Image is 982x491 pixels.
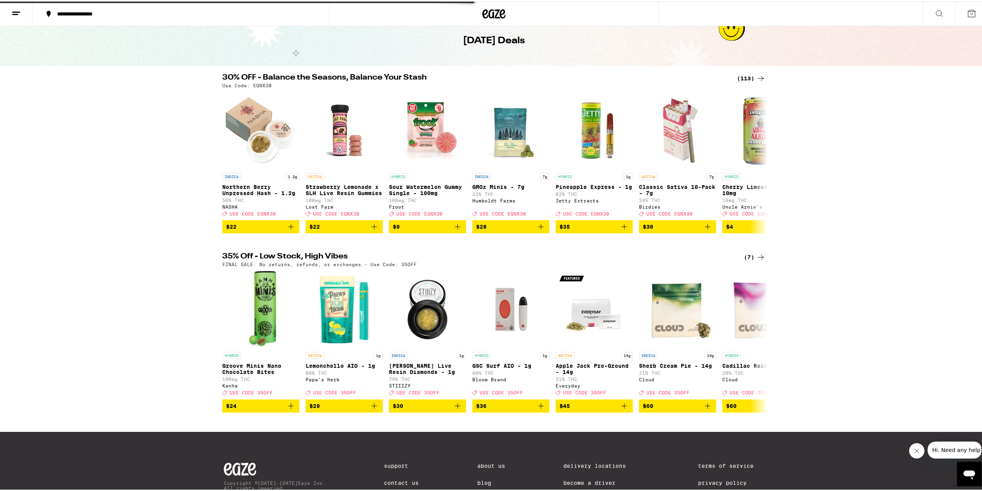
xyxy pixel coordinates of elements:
[472,361,549,367] p: GSC Surf AIO - 1g
[556,172,574,178] p: HYBRID
[639,182,716,195] p: Classic Sativa 10-Pack - 7g
[389,182,466,195] p: Sour Watermelon Gummy Single - 100mg
[639,369,716,374] p: 21% THC
[306,398,383,411] button: Add to bag
[222,398,299,411] button: Add to bag
[222,350,241,357] p: HYBRID
[722,269,799,398] a: Open page for Cadillac Rainbow - 14g from Cloud
[639,398,716,411] button: Add to bag
[389,375,466,380] p: 79% THC
[222,172,241,178] p: INDICA
[222,90,299,168] img: NASHA - Northern Berry Unpressed Hash - 1.2g
[639,196,716,201] p: 24% THC
[306,182,383,195] p: Strawberry Lemonade x SLH Live Resin Gummies
[389,382,466,387] div: STIIIZY
[245,269,276,347] img: Kanha - Groove Minis Nano Chocolate Bites
[556,197,633,202] div: Jetty Extracts
[556,219,633,232] button: Add to bag
[389,203,466,208] div: Froot
[726,401,737,408] span: $60
[722,172,741,178] p: HYBRID
[384,478,419,484] a: Contact Us
[540,172,549,178] p: 7g
[457,350,466,357] p: 1g
[222,375,299,380] p: 100mg THC
[230,389,273,394] span: USE CODE 35OFF
[563,210,609,215] span: USE CODE EQNX30
[389,269,466,398] a: Open page for Mochi Gelato Live Resin Diamonds - 1g from STIIIZY
[306,90,383,219] a: Open page for Strawberry Lemonade x SLH Live Resin Gummies from Lost Farm
[222,72,728,82] h2: 30% OFF - Balance the Seasons, Balance Your Stash
[957,460,982,485] iframe: Button to launch messaging window
[540,350,549,357] p: 1g
[639,350,657,357] p: INDICA
[722,203,799,208] div: Uncle Arnie's
[472,398,549,411] button: Add to bag
[472,90,549,168] img: Humboldt Farms - GMOz Minis - 7g
[222,260,417,265] p: FINAL SALE: No returns, refunds, or exchanges - Use Code: 35OFF
[306,203,383,208] div: Lost Farm
[621,350,633,357] p: 14g
[705,350,716,357] p: 14g
[230,210,276,215] span: USE CODE EQNX30
[559,222,570,228] span: $35
[563,478,640,484] a: Become a Driver
[639,172,657,178] p: SATIVA
[928,440,982,457] iframe: Message from company
[472,182,549,189] p: GMOz Minis - 7g
[306,196,383,201] p: 100mg THC
[722,398,799,411] button: Add to bag
[730,210,776,215] span: USE CODE EQNX30
[472,269,549,347] img: Bloom Brand - GSC Surf AIO - 1g
[472,369,549,374] p: 80% THC
[722,350,741,357] p: HYBRID
[556,269,633,398] a: Open page for Apple Jack Pre-Ground - 14g from Everyday
[722,361,799,367] p: Cadillac Rainbow - 14g
[393,401,403,408] span: $30
[556,361,633,374] p: Apple Jack Pre-Ground - 14g
[389,172,407,178] p: HYBRID
[722,90,799,219] a: Open page for Cherry Limeade 7.5oz - 10mg from Uncle Arnie's
[639,90,716,168] img: Birdies - Classic Sativa 10-Pack - 7g
[224,479,326,489] p: Copyright © [DATE]-[DATE] Eaze Inc. All rights reserved.
[286,172,299,178] p: 1.2g
[909,442,925,457] iframe: Close message
[480,210,526,215] span: USE CODE EQNX30
[222,361,299,374] p: Groove Minis Nano Chocolate Bites
[306,219,383,232] button: Add to bag
[389,90,466,219] a: Open page for Sour Watermelon Gummy Single - 100mg from Froot
[222,219,299,232] button: Add to bag
[226,222,237,228] span: $22
[472,269,549,398] a: Open page for GSC Surf AIO - 1g from Bloom Brand
[306,375,383,381] div: Papa's Herb
[646,210,693,215] span: USE CODE EQNX30
[5,5,56,12] span: Hi. Need any help?
[744,251,766,260] a: (7)
[563,461,640,467] a: Delivery Locations
[722,375,799,381] div: Cloud
[472,90,549,219] a: Open page for GMOz Minis - 7g from Humboldt Farms
[556,90,633,168] img: Jetty Extracts - Pineapple Express - 1g
[639,203,716,208] div: Birdies
[393,222,400,228] span: $9
[389,398,466,411] button: Add to bag
[306,90,383,168] img: Lost Farm - Strawberry Lemonade x SLH Live Resin Gummies
[646,389,690,394] span: USE CODE 35OFF
[722,196,799,201] p: 10mg THC
[556,90,633,219] a: Open page for Pineapple Express - 1g from Jetty Extracts
[396,389,439,394] span: USE CODE 35OFF
[472,190,549,195] p: 22% THC
[639,269,716,347] img: Cloud - Sherb Cream Pie - 14g
[639,269,716,398] a: Open page for Sherb Cream Pie - 14g from Cloud
[722,269,799,347] img: Cloud - Cadillac Rainbow - 14g
[226,401,237,408] span: $24
[722,219,799,232] button: Add to bag
[389,269,466,347] img: STIIIZY - Mochi Gelato Live Resin Diamonds - 1g
[309,401,320,408] span: $29
[306,269,383,347] img: Papa's Herb - Lemonchello AIO - 1g
[737,72,766,82] a: (113)
[306,369,383,374] p: 88% THC
[472,172,491,178] p: INDICA
[222,203,299,208] div: NASHA
[389,196,466,201] p: 100mg THC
